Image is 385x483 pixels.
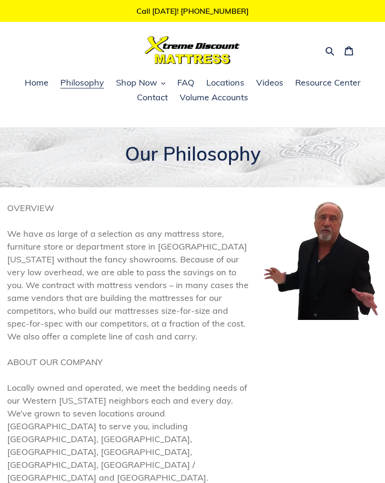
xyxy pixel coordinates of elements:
[251,76,288,90] a: Videos
[175,91,253,105] a: Volume Accounts
[177,77,194,88] span: FAQ
[206,77,244,88] span: Locations
[125,142,260,165] span: Our Philosophy
[25,77,48,88] span: Home
[256,77,283,88] span: Videos
[20,76,53,90] a: Home
[137,92,168,103] span: Contact
[295,77,361,88] span: Resource Center
[111,76,170,90] button: Shop Now
[202,76,249,90] a: Locations
[173,76,199,90] a: FAQ
[56,76,109,90] a: Philosophy
[145,36,240,64] img: Xtreme Discount Mattress
[132,91,173,105] a: Contact
[60,77,104,88] span: Philosophy
[116,77,157,88] span: Shop Now
[290,76,366,90] a: Resource Center
[180,92,248,103] span: Volume Accounts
